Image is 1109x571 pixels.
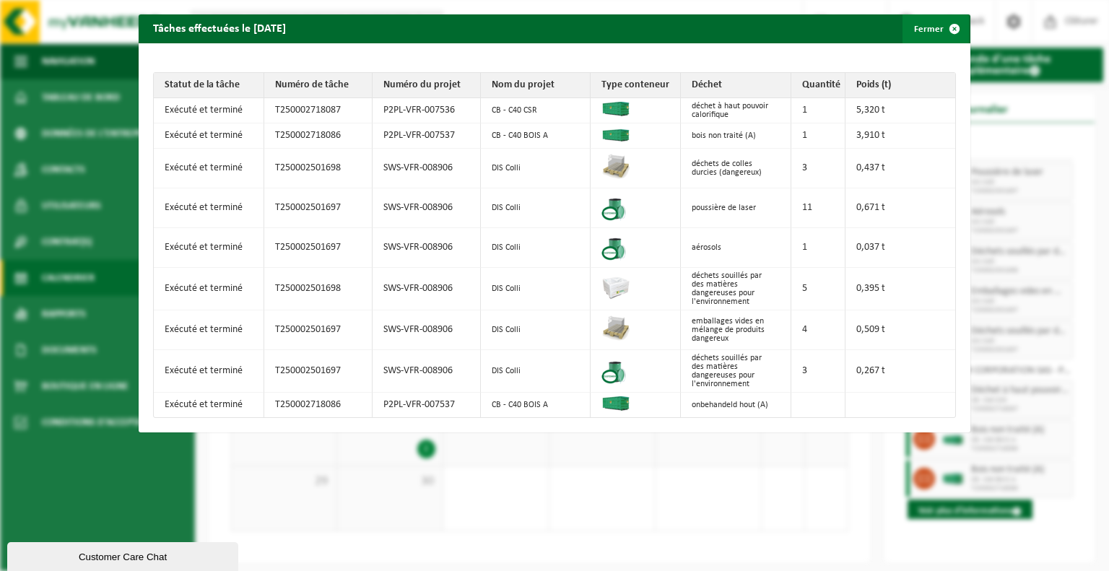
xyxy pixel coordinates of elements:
img: PB-OT-0200-CU [601,232,630,261]
button: Fermer [903,14,969,43]
td: DIS Colli [481,310,591,350]
th: Poids (t) [845,73,956,98]
td: Exécuté et terminé [154,350,264,393]
img: HK-XC-40-GN-00 [601,396,630,411]
h2: Tâches effectuées le [DATE] [139,14,300,42]
td: 3 [791,149,845,188]
th: Statut de la tâche [154,73,264,98]
td: Exécuté et terminé [154,98,264,123]
td: P2PL-VFR-007537 [373,123,481,149]
td: 0,671 t [845,188,956,228]
td: DIS Colli [481,350,591,393]
td: T250002501698 [264,268,373,310]
td: Exécuté et terminé [154,310,264,350]
td: aérosols [681,228,791,268]
td: SWS-VFR-008906 [373,228,481,268]
td: SWS-VFR-008906 [373,268,481,310]
td: 0,037 t [845,228,956,268]
th: Nom du projet [481,73,591,98]
td: onbehandeld hout (A) [681,393,791,417]
td: SWS-VFR-008906 [373,149,481,188]
td: 0,509 t [845,310,956,350]
td: 0,395 t [845,268,956,310]
img: LP-PA-00000-WDN-11 [601,314,630,343]
td: SWS-VFR-008906 [373,188,481,228]
th: Numéro de tâche [264,73,373,98]
img: PB-OT-0200-CU [601,355,630,384]
td: 3,910 t [845,123,956,149]
th: Type conteneur [591,73,681,98]
td: T250002501698 [264,149,373,188]
th: Déchet [681,73,791,98]
td: T250002718086 [264,393,373,417]
td: DIS Colli [481,228,591,268]
td: SWS-VFR-008906 [373,310,481,350]
td: P2PL-VFR-007536 [373,98,481,123]
img: LP-PA-00000-WDN-11 [601,152,630,181]
td: 5,320 t [845,98,956,123]
td: CB - C40 BOIS A [481,123,591,149]
td: CB - C40 CSR [481,98,591,123]
img: PB-OT-0200-CU [601,192,630,221]
td: DIS Colli [481,268,591,310]
td: T250002501697 [264,310,373,350]
td: SWS-VFR-008906 [373,350,481,393]
td: P2PL-VFR-007537 [373,393,481,417]
td: T250002718086 [264,123,373,149]
td: déchets souillés par des matières dangereuses pour l'environnement [681,268,791,310]
td: T250002501697 [264,350,373,393]
td: 1 [791,228,845,268]
img: HK-XC-30-GN-00 [601,127,630,141]
td: Exécuté et terminé [154,268,264,310]
td: T250002501697 [264,188,373,228]
td: 4 [791,310,845,350]
td: déchet à haut pouvoir calorifique [681,98,791,123]
td: Exécuté et terminé [154,228,264,268]
td: CB - C40 BOIS A [481,393,591,417]
iframe: chat widget [7,539,241,571]
td: 5 [791,268,845,310]
td: emballages vides en mélange de produits dangereux [681,310,791,350]
td: 0,437 t [845,149,956,188]
td: 0,267 t [845,350,956,393]
td: Exécuté et terminé [154,123,264,149]
td: T250002718087 [264,98,373,123]
img: PB-LB-0680-HPE-GY-02 [601,273,630,302]
td: Exécuté et terminé [154,149,264,188]
td: 1 [791,123,845,149]
td: 11 [791,188,845,228]
td: 3 [791,350,845,393]
td: T250002501697 [264,228,373,268]
td: 1 [791,98,845,123]
td: Exécuté et terminé [154,188,264,228]
td: Exécuté et terminé [154,393,264,417]
td: déchets souillés par des matières dangereuses pour l'environnement [681,350,791,393]
td: DIS Colli [481,188,591,228]
td: déchets de colles durcies (dangereux) [681,149,791,188]
td: DIS Colli [481,149,591,188]
td: poussière de laser [681,188,791,228]
th: Numéro du projet [373,73,481,98]
th: Quantité [791,73,845,98]
td: bois non traité (A) [681,123,791,149]
img: HK-XC-40-GN-00 [601,102,630,116]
